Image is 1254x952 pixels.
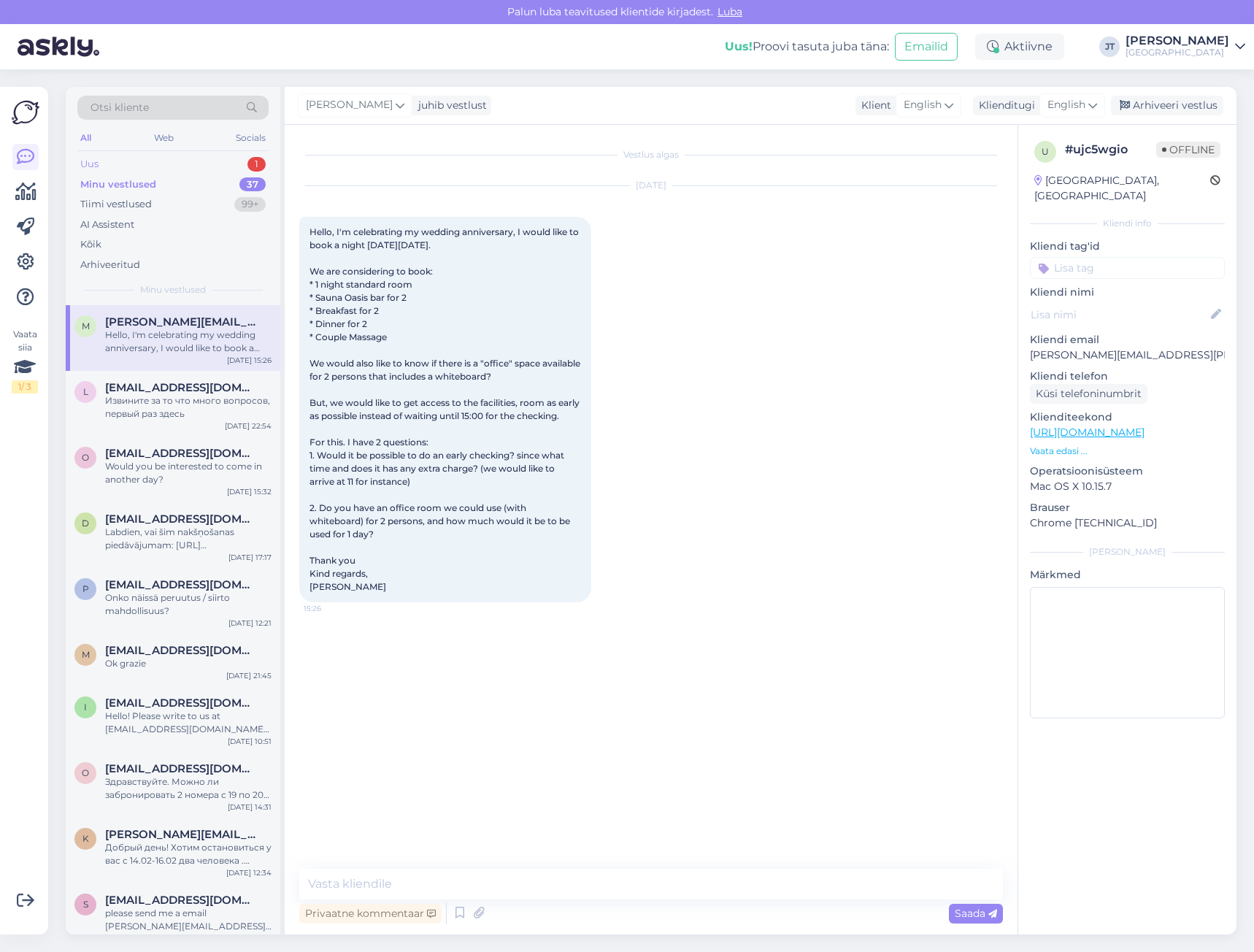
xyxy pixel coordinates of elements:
span: Minu vestlused [140,283,206,296]
span: k [82,833,89,844]
span: Saada [955,907,997,920]
span: p [82,583,89,594]
span: s [83,899,88,910]
span: d [82,518,89,529]
span: olgavalg78@gmail.com [105,762,257,775]
div: Privaatne kommentaar [299,904,442,924]
div: Onko näissä peruutus / siirto mahdollisuus? [105,591,272,618]
a: [PERSON_NAME][GEOGRAPHIC_DATA] [1126,35,1245,58]
span: Hello, I'm celebrating my wedding anniversary, I would like to book a night [DATE][DATE]. We are ... [309,226,582,592]
div: Arhiveeri vestlus [1111,96,1223,115]
div: 1 / 3 [12,380,38,394]
div: Web [151,128,177,147]
p: Chrome [TECHNICAL_ID] [1030,515,1225,531]
div: Kliendi info [1030,217,1225,230]
span: petripaakkinen@gmail.com [105,578,257,591]
div: [DATE] 22:54 [225,421,272,431]
div: [DATE] [299,179,1003,192]
p: Märkmed [1030,567,1225,583]
p: Klienditeekond [1030,410,1225,425]
span: Offline [1156,142,1220,158]
div: Labdien, vai šim nakšņošanas piedāvājumam: [URL][DOMAIN_NAME] ir iespējama piemaksa uz vietas par... [105,526,272,552]
div: 1 [247,157,266,172]
p: Kliendi nimi [1030,285,1225,300]
div: JT [1099,37,1120,57]
span: Luba [713,5,747,18]
span: m [82,649,90,660]
span: mandas1977@live.it [105,644,257,657]
div: please send me a email [PERSON_NAME][EMAIL_ADDRESS][DOMAIN_NAME] [105,907,272,933]
span: samologovaleria@gmail.com [105,894,257,907]
div: [PERSON_NAME] [1126,35,1229,47]
div: Hello, I'm celebrating my wedding anniversary, I would like to book a night [DATE][DATE]. We are ... [105,329,272,355]
div: Здравствуйте. Можно ли забронировать 2 номера с 19 по 20 марта ( в каждом номере 1 взрослый и 2 р... [105,775,272,802]
span: domina@lieliskadavana.lv [105,513,257,526]
div: Proovi tasuta juba täna: [725,38,889,55]
span: kristina.zhuravleva04@gmail.com [105,828,257,841]
p: Operatsioonisüsteem [1030,464,1225,479]
p: Vaata edasi ... [1030,445,1225,458]
div: # ujc5wgio [1065,141,1156,158]
div: [DATE] 17:17 [228,552,272,563]
div: Hello! Please write to us at [EMAIL_ADDRESS][DOMAIN_NAME] – we will then be able to send you a pr... [105,710,272,736]
div: Klient [855,98,891,113]
div: [GEOGRAPHIC_DATA], [GEOGRAPHIC_DATA] [1034,173,1210,204]
div: Minu vestlused [80,177,156,192]
p: Kliendi tag'id [1030,239,1225,254]
p: Kliendi telefon [1030,369,1225,384]
span: lila111752@gmail.com [105,381,257,394]
div: Ok grazie [105,657,272,670]
div: [DATE] 12:34 [226,867,272,878]
b: Uus! [725,39,753,53]
div: 37 [239,177,266,192]
span: Otsi kliente [91,100,149,115]
div: Извините за то что много вопросов, первый раз здесь [105,394,272,421]
div: [PERSON_NAME] [1030,545,1225,558]
div: juhib vestlust [412,98,487,113]
button: Emailid [895,33,958,61]
div: 99+ [234,197,266,212]
div: Would you be interested to come in another day? [105,460,272,486]
div: Добрый день! Хотим остановиться у вас с 14.02-16.02 два человека . Какая цена? Что с парковкой? [105,841,272,867]
div: Aktiivne [975,34,1064,60]
p: Kliendi email [1030,332,1225,348]
p: Mac OS X 10.15.7 [1030,479,1225,494]
div: [DATE] 10:51 [228,736,272,747]
p: Brauser [1030,500,1225,515]
div: [DATE] 15:26 [227,355,272,366]
span: i [84,702,87,713]
div: [DATE] 13:32 [227,933,272,944]
input: Lisa nimi [1031,307,1208,323]
div: Arhiveeritud [80,258,140,272]
div: [DATE] 15:32 [227,486,272,497]
span: English [1047,97,1085,113]
div: Socials [233,128,269,147]
span: u [1042,146,1049,157]
div: Küsi telefoninumbrit [1030,384,1147,404]
span: miguel.chaparro.q@gmail.com [105,315,257,329]
div: Klienditugi [973,98,1035,113]
div: [GEOGRAPHIC_DATA] [1126,47,1229,58]
div: AI Assistent [80,218,134,232]
input: Lisa tag [1030,257,1225,279]
span: o [82,767,89,778]
span: o [82,452,89,463]
img: Askly Logo [12,99,39,126]
span: [PERSON_NAME] [306,97,393,113]
span: info@values360ventures.com [105,696,257,710]
span: m [82,320,90,331]
div: [DATE] 14:31 [228,802,272,813]
div: [DATE] 21:45 [226,670,272,681]
div: Vaata siia [12,328,38,394]
div: Kõik [80,237,101,252]
p: [PERSON_NAME][EMAIL_ADDRESS][PERSON_NAME][DOMAIN_NAME] [1030,348,1225,363]
a: [URL][DOMAIN_NAME] [1030,426,1145,439]
div: Vestlus algas [299,148,1003,161]
span: l [83,386,88,397]
div: Uus [80,157,99,172]
div: All [77,128,94,147]
span: English [904,97,942,113]
div: Tiimi vestlused [80,197,152,212]
span: oksanavvg@gmail.com [105,447,257,460]
div: [DATE] 12:21 [228,618,272,629]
